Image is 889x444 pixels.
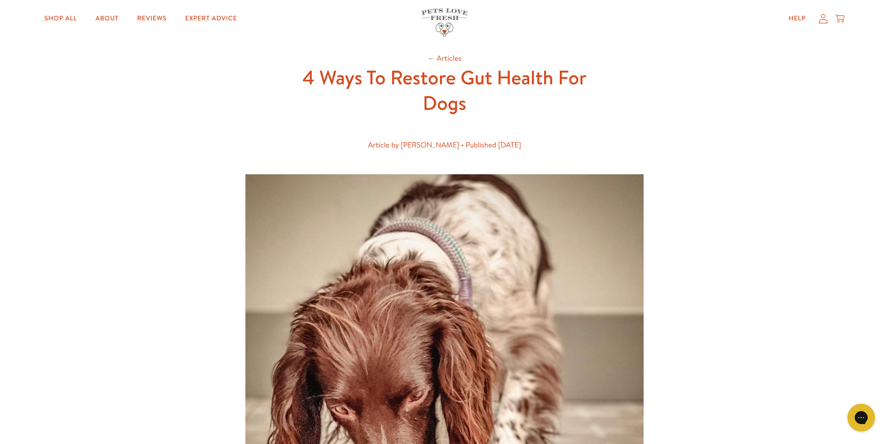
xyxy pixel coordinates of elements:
div: Article by [PERSON_NAME] • Published [DATE] [311,139,578,152]
a: ← Articles [427,53,461,63]
iframe: Gorgias live chat messenger [843,400,880,435]
a: Help [781,9,813,28]
a: About [88,9,126,28]
a: Reviews [130,9,174,28]
a: Expert Advice [178,9,244,28]
img: Pets Love Fresh [421,8,468,37]
h1: 4 Ways To Restore Gut Health For Dogs [296,65,593,115]
a: Shop All [37,9,84,28]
